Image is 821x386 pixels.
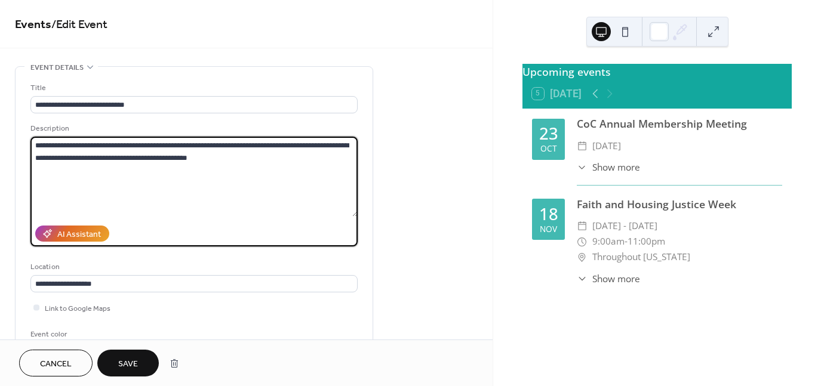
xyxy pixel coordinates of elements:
[539,206,558,223] div: 18
[577,160,588,174] div: ​
[592,249,690,265] span: Throughout [US_STATE]
[540,225,557,233] div: Nov
[522,64,792,79] div: Upcoming events
[625,234,628,249] span: -
[592,272,640,286] span: Show more
[539,125,558,142] div: 23
[592,160,640,174] span: Show more
[577,234,588,249] div: ​
[40,358,72,370] span: Cancel
[30,82,355,94] div: Title
[592,218,657,234] span: [DATE] - [DATE]
[577,116,782,131] div: CoC Annual Membership Meeting
[577,218,588,234] div: ​
[577,160,640,174] button: ​Show more
[540,144,557,153] div: Oct
[577,138,588,154] div: ​
[57,228,101,241] div: AI Assistant
[592,234,625,249] span: 9:00am
[30,261,355,273] div: Location
[30,328,120,341] div: Event color
[592,138,621,154] span: [DATE]
[35,226,109,242] button: AI Assistant
[577,249,588,265] div: ​
[15,13,51,36] a: Events
[628,234,665,249] span: 11:00pm
[577,272,588,286] div: ​
[577,196,782,212] div: Faith and Housing Justice Week
[97,350,159,376] button: Save
[30,61,84,74] span: Event details
[30,122,355,135] div: Description
[118,358,138,370] span: Save
[19,350,93,376] button: Cancel
[45,302,110,315] span: Link to Google Maps
[51,13,107,36] span: / Edit Event
[577,272,640,286] button: ​Show more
